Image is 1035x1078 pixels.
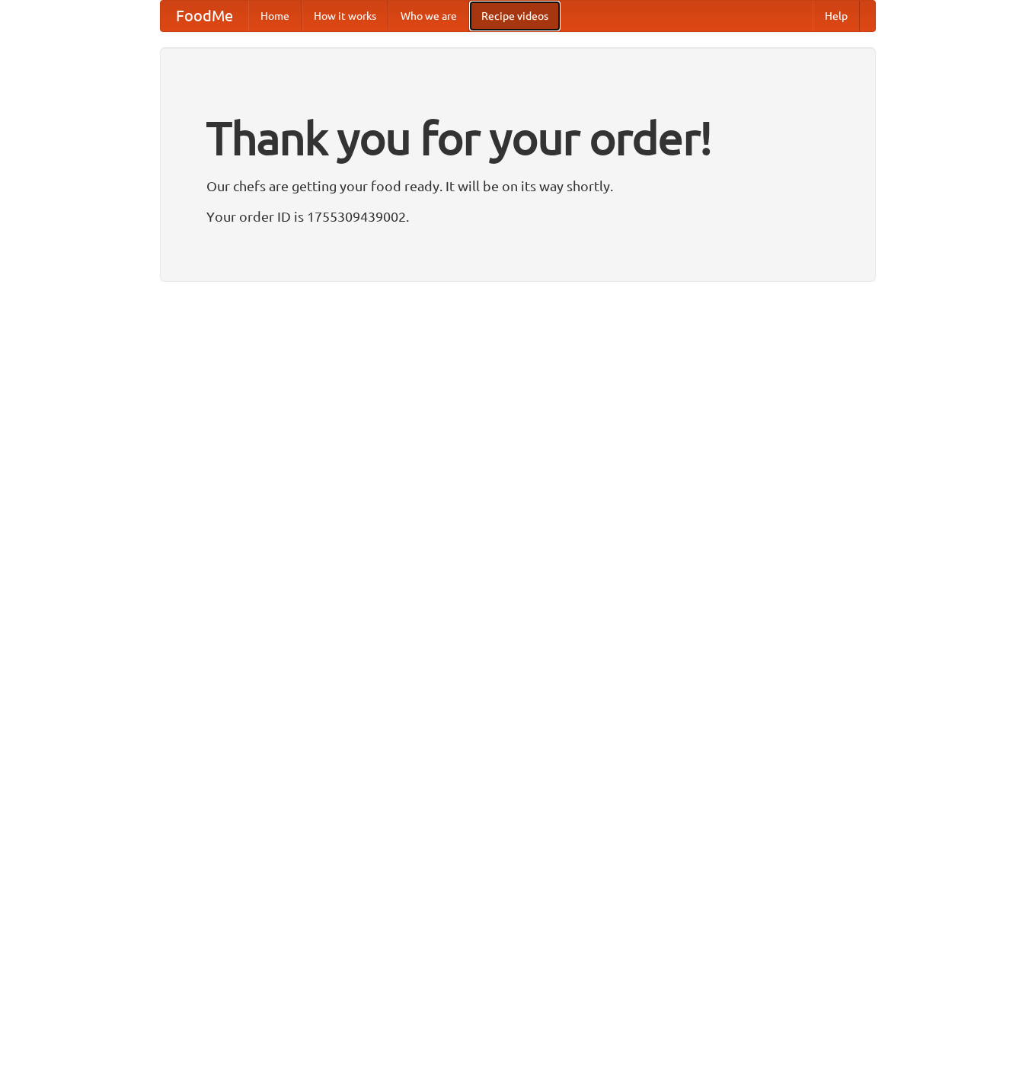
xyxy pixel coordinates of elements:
[388,1,469,31] a: Who we are
[206,205,829,228] p: Your order ID is 1755309439002.
[206,101,829,174] h1: Thank you for your order!
[302,1,388,31] a: How it works
[206,174,829,197] p: Our chefs are getting your food ready. It will be on its way shortly.
[248,1,302,31] a: Home
[813,1,860,31] a: Help
[469,1,561,31] a: Recipe videos
[161,1,248,31] a: FoodMe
